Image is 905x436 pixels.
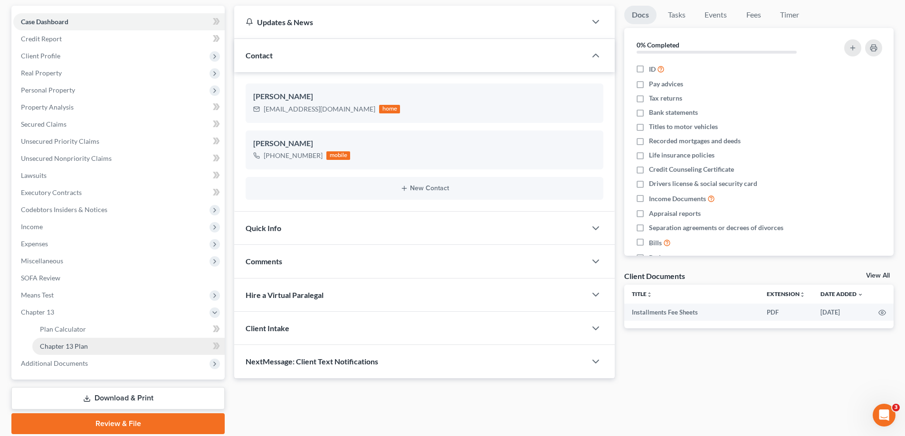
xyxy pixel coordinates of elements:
[21,257,63,265] span: Miscellaneous
[649,122,718,131] span: Titles to motor vehicles
[892,404,900,411] span: 3
[246,223,281,232] span: Quick Info
[253,91,596,102] div: [PERSON_NAME]
[21,137,99,145] span: Unsecured Priority Claims
[800,292,805,297] i: unfold_more
[21,103,74,111] span: Property Analysis
[13,167,225,184] a: Lawsuits
[13,184,225,201] a: Executory Contracts
[21,35,62,43] span: Credit Report
[246,257,282,266] span: Comments
[21,223,43,231] span: Income
[13,133,225,150] a: Unsecured Priority Claims
[32,321,225,338] a: Plan Calculator
[21,69,62,77] span: Real Property
[624,304,759,321] td: Installments Fee Sheets
[660,6,693,24] a: Tasks
[624,6,657,24] a: Docs
[649,79,683,89] span: Pay advices
[13,150,225,167] a: Unsecured Nonpriority Claims
[246,357,378,366] span: NextMessage: Client Text Notifications
[11,387,225,409] a: Download & Print
[326,151,350,160] div: mobile
[632,290,652,297] a: Titleunfold_more
[246,324,289,333] span: Client Intake
[649,108,698,117] span: Bank statements
[21,154,112,162] span: Unsecured Nonpriority Claims
[264,151,323,160] div: [PHONE_NUMBER]
[813,304,871,321] td: [DATE]
[253,138,596,149] div: [PERSON_NAME]
[649,238,662,248] span: Bills
[759,304,813,321] td: PDF
[246,51,273,60] span: Contact
[649,136,741,146] span: Recorded mortgages and deeds
[649,223,783,232] span: Separation agreements or decrees of divorces
[820,290,863,297] a: Date Added expand_more
[647,292,652,297] i: unfold_more
[649,165,734,174] span: Credit Counseling Certificate
[13,269,225,287] a: SOFA Review
[866,272,890,279] a: View All
[873,404,895,427] iframe: Intercom live chat
[13,99,225,116] a: Property Analysis
[649,253,741,262] span: Retirement account statements
[21,188,82,196] span: Executory Contracts
[21,359,88,367] span: Additional Documents
[11,413,225,434] a: Review & File
[21,86,75,94] span: Personal Property
[649,93,682,103] span: Tax returns
[772,6,807,24] a: Timer
[21,274,60,282] span: SOFA Review
[264,104,375,114] div: [EMAIL_ADDRESS][DOMAIN_NAME]
[21,120,67,128] span: Secured Claims
[21,18,68,26] span: Case Dashboard
[21,205,107,213] span: Codebtors Insiders & Notices
[13,30,225,47] a: Credit Report
[624,271,685,281] div: Client Documents
[767,290,805,297] a: Extensionunfold_more
[649,150,714,160] span: Life insurance policies
[637,41,679,49] strong: 0% Completed
[21,240,48,248] span: Expenses
[738,6,769,24] a: Fees
[13,116,225,133] a: Secured Claims
[32,338,225,355] a: Chapter 13 Plan
[246,17,575,27] div: Updates & News
[253,185,596,192] button: New Contact
[13,13,225,30] a: Case Dashboard
[379,105,400,113] div: home
[40,325,86,333] span: Plan Calculator
[697,6,734,24] a: Events
[649,209,701,218] span: Appraisal reports
[21,52,60,60] span: Client Profile
[649,179,757,188] span: Drivers license & social security card
[246,290,324,299] span: Hire a Virtual Paralegal
[649,194,706,204] span: Income Documents
[857,292,863,297] i: expand_more
[21,291,54,299] span: Means Test
[21,171,47,179] span: Lawsuits
[649,65,656,74] span: ID
[21,308,54,316] span: Chapter 13
[40,342,88,350] span: Chapter 13 Plan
